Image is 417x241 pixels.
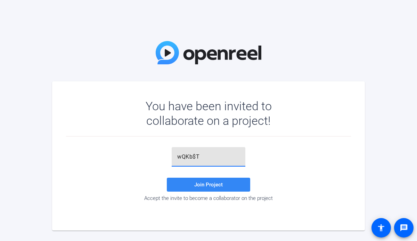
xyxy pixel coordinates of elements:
mat-icon: message [400,224,408,232]
input: Password [177,153,240,161]
div: You have been invited to collaborate on a project! [125,99,292,128]
div: Accept the invite to become a collaborator on the project [66,195,351,201]
mat-icon: accessibility [377,224,385,232]
img: OpenReel Logo [156,41,261,64]
button: Join Project [167,178,250,192]
span: Join Project [194,182,223,188]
